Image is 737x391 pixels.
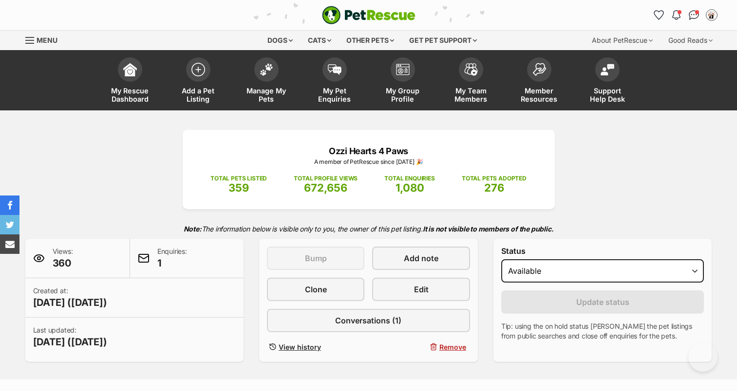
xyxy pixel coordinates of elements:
span: My Pet Enquiries [313,87,357,103]
img: add-pet-listing-icon-0afa8454b4691262ce3f59096e99ab1cd57d4a30225e0717b998d2c9b9846f56.svg [191,63,205,76]
p: TOTAL PETS LISTED [210,174,267,183]
span: Menu [37,36,57,44]
a: My Rescue Dashboard [96,53,164,110]
p: TOTAL PROFILE VIEWS [294,174,358,183]
span: [DATE] ([DATE]) [33,296,107,309]
a: My Team Members [437,53,505,110]
a: Member Resources [505,53,573,110]
div: About PetRescue [585,31,660,50]
a: PetRescue [322,6,416,24]
span: 359 [228,181,249,194]
button: Notifications [669,7,684,23]
span: View history [279,342,321,352]
span: Remove [439,342,466,352]
img: logo-e224e6f780fb5917bec1dbf3a21bbac754714ae5b6737aabdf751b685950b380.svg [322,6,416,24]
span: Clone [305,284,327,295]
img: help-desk-icon-fdf02630f3aa405de69fd3d07c3f3aa587a6932b1a1747fa1d2bba05be0121f9.svg [601,64,614,75]
a: Manage My Pets [232,53,301,110]
span: Conversations (1) [335,315,401,326]
a: Conversations [686,7,702,23]
a: View history [267,340,364,354]
p: The information below is visible only to you, the owner of this pet listing. [25,219,712,239]
img: manage-my-pets-icon-02211641906a0b7f246fdf0571729dbe1e7629f14944591b6c1af311fb30b64b.svg [260,63,273,76]
a: Support Help Desk [573,53,642,110]
span: Support Help Desk [586,87,629,103]
p: Last updated: [33,325,107,349]
a: Clone [267,278,364,301]
img: chat-41dd97257d64d25036548639549fe6c8038ab92f7586957e7f3b1b290dea8141.svg [689,10,699,20]
span: Add a Pet Listing [176,87,220,103]
div: Dogs [261,31,300,50]
iframe: Help Scout Beacon - Open [688,342,718,372]
div: Other pets [340,31,401,50]
button: Update status [501,290,704,314]
a: Add note [372,247,470,270]
p: Enquiries: [157,247,187,270]
a: Favourites [651,7,667,23]
ul: Account quick links [651,7,719,23]
span: Add note [404,252,438,264]
p: Tip: using the on hold status [PERSON_NAME] the pet listings from public searches and close off e... [501,321,704,341]
img: group-profile-icon-3fa3cf56718a62981997c0bc7e787c4b2cf8bcc04b72c1350f741eb67cf2f40e.svg [396,64,410,75]
div: Cats [301,31,338,50]
a: Edit [372,278,470,301]
span: 360 [53,256,73,270]
img: dashboard-icon-eb2f2d2d3e046f16d808141f083e7271f6b2e854fb5c12c21221c1fb7104beca.svg [123,63,137,76]
span: Edit [414,284,429,295]
span: My Group Profile [381,87,425,103]
span: 1 [157,256,187,270]
img: pet-enquiries-icon-7e3ad2cf08bfb03b45e93fb7055b45f3efa6380592205ae92323e6603595dc1f.svg [328,64,341,75]
div: Good Reads [661,31,719,50]
label: Status [501,247,704,255]
strong: Note: [184,225,202,233]
p: TOTAL ENQUIRIES [384,174,435,183]
p: Views: [53,247,73,270]
span: 1,080 [396,181,424,194]
p: A member of PetRescue since [DATE] 🎉 [197,158,540,166]
span: Bump [305,252,327,264]
div: Get pet support [402,31,484,50]
button: Bump [267,247,364,270]
img: notifications-46538b983faf8c2785f20acdc204bb7945ddae34d4c08c2a6579f10ce5e182be.svg [672,10,680,20]
img: Admin profile pic [707,10,717,20]
a: My Group Profile [369,53,437,110]
strong: It is not visible to members of the public. [423,225,554,233]
span: 672,656 [304,181,347,194]
span: Manage My Pets [245,87,288,103]
p: TOTAL PETS ADOPTED [462,174,527,183]
span: My Team Members [449,87,493,103]
a: My Pet Enquiries [301,53,369,110]
span: Member Resources [517,87,561,103]
img: member-resources-icon-8e73f808a243e03378d46382f2149f9095a855e16c252ad45f914b54edf8863c.svg [532,63,546,76]
span: 276 [484,181,504,194]
span: [DATE] ([DATE]) [33,335,107,349]
p: Ozzi Hearts 4 Paws [197,144,540,158]
p: Created at: [33,286,107,309]
a: Add a Pet Listing [164,53,232,110]
img: team-members-icon-5396bd8760b3fe7c0b43da4ab00e1e3bb1a5d9ba89233759b79545d2d3fc5d0d.svg [464,63,478,76]
a: Menu [25,31,64,48]
span: Update status [576,296,629,308]
a: Conversations (1) [267,309,470,332]
span: My Rescue Dashboard [108,87,152,103]
button: My account [704,7,719,23]
button: Remove [372,340,470,354]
